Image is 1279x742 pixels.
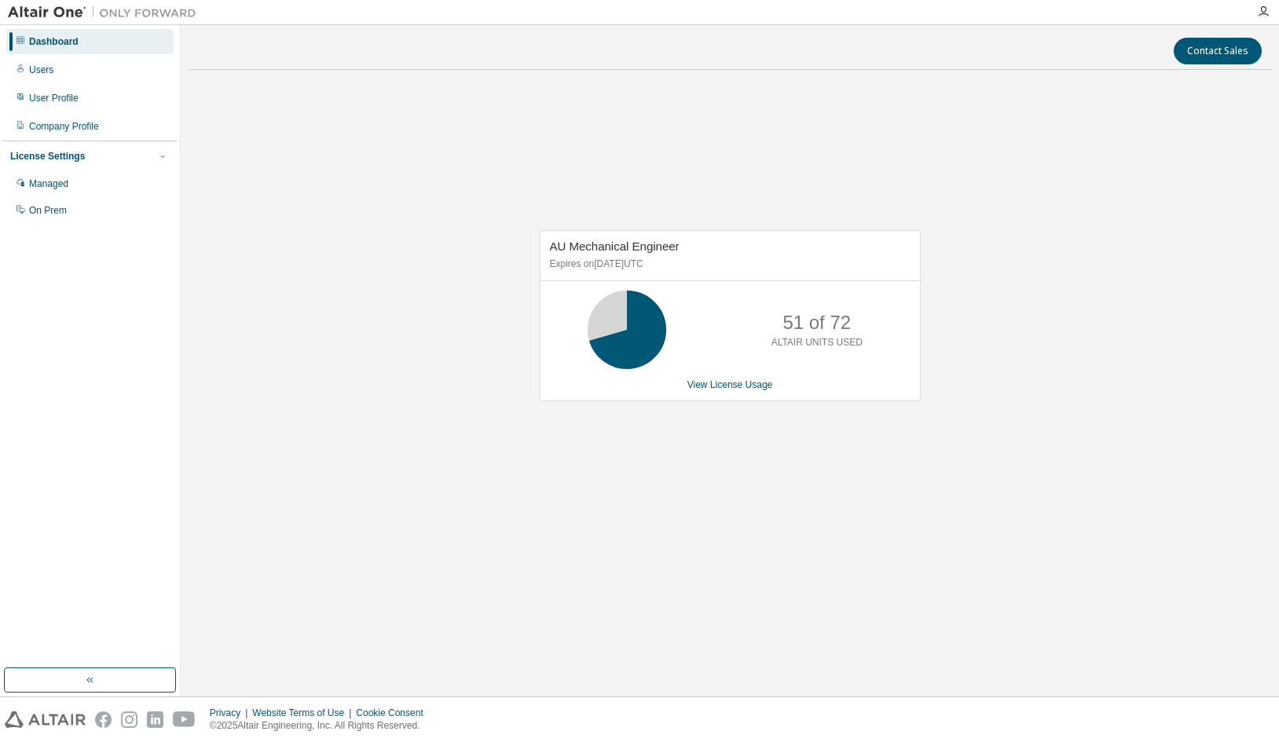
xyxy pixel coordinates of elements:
img: Altair One [8,5,204,20]
div: Privacy [210,707,252,719]
p: ALTAIR UNITS USED [771,336,863,349]
div: License Settings [10,150,85,163]
img: youtube.svg [173,711,196,728]
p: Expires on [DATE] UTC [550,258,907,271]
div: User Profile [29,92,79,104]
img: facebook.svg [95,711,112,728]
div: Company Profile [29,120,99,133]
div: Website Terms of Use [252,707,356,719]
img: altair_logo.svg [5,711,86,728]
div: Dashboard [29,35,79,48]
img: linkedin.svg [147,711,163,728]
div: Cookie Consent [356,707,432,719]
div: Managed [29,177,68,190]
div: Users [29,64,53,76]
a: View License Usage [687,379,773,390]
button: Contact Sales [1174,38,1262,64]
span: AU Mechanical Engineer [550,239,680,253]
p: 51 of 72 [782,309,851,336]
p: © 2025 Altair Engineering, Inc. All Rights Reserved. [210,719,433,733]
img: instagram.svg [121,711,137,728]
div: On Prem [29,204,67,217]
